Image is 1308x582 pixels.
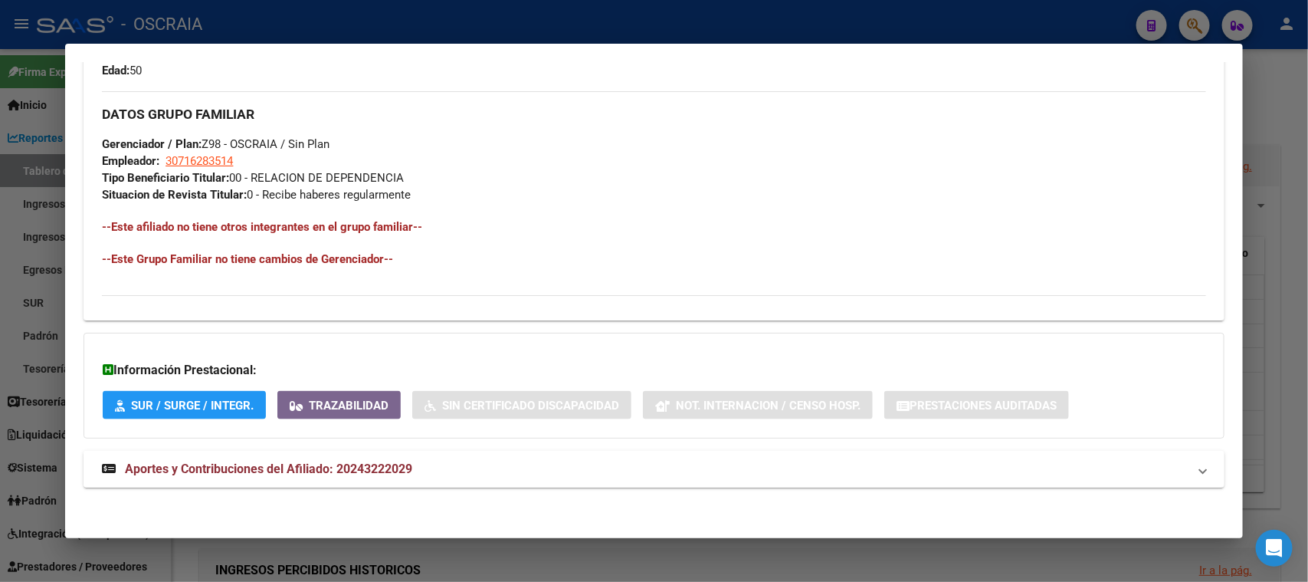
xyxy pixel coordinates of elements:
[412,391,631,419] button: Sin Certificado Discapacidad
[910,399,1057,413] span: Prestaciones Auditadas
[884,391,1069,419] button: Prestaciones Auditadas
[309,399,388,413] span: Trazabilidad
[131,399,254,413] span: SUR / SURGE / INTEGR.
[676,399,861,413] span: Not. Internacion / Censo Hosp.
[84,451,1224,488] mat-expansion-panel-header: Aportes y Contribuciones del Afiliado: 20243222029
[643,391,873,419] button: Not. Internacion / Censo Hosp.
[102,64,129,77] strong: Edad:
[102,64,142,77] span: 50
[166,154,233,168] span: 30716283514
[102,154,159,168] strong: Empleador:
[442,399,619,413] span: Sin Certificado Discapacidad
[1256,530,1293,567] div: Open Intercom Messenger
[103,391,266,419] button: SUR / SURGE / INTEGR.
[102,188,411,202] span: 0 - Recibe haberes regularmente
[102,137,202,151] strong: Gerenciador / Plan:
[102,219,1205,235] h4: --Este afiliado no tiene otros integrantes en el grupo familiar--
[102,171,404,185] span: 00 - RELACION DE DEPENDENCIA
[125,462,412,476] span: Aportes y Contribuciones del Afiliado: 20243222029
[102,251,1205,268] h4: --Este Grupo Familiar no tiene cambios de Gerenciador--
[103,361,1205,380] h3: Información Prestacional:
[102,106,1205,123] h3: DATOS GRUPO FAMILIAR
[102,188,247,202] strong: Situacion de Revista Titular:
[102,171,229,185] strong: Tipo Beneficiario Titular:
[102,137,329,151] span: Z98 - OSCRAIA / Sin Plan
[277,391,401,419] button: Trazabilidad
